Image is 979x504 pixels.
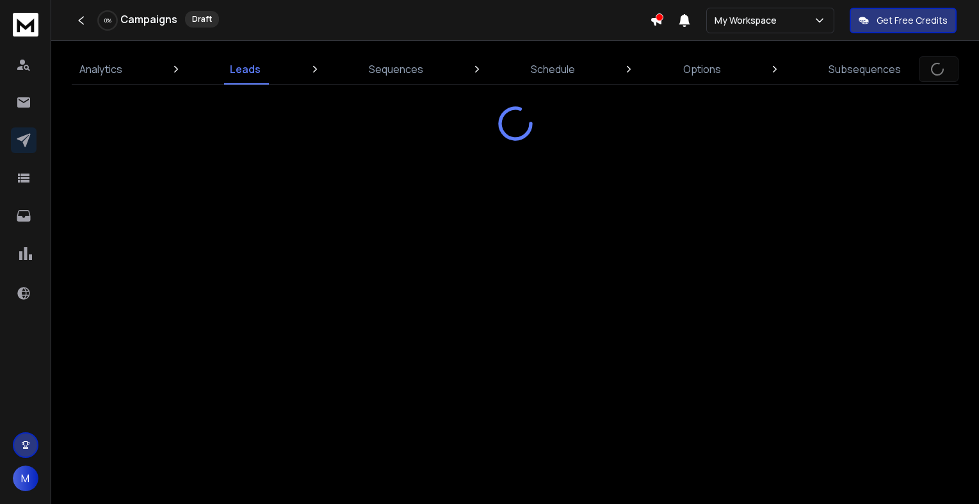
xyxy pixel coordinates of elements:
[79,61,122,77] p: Analytics
[185,11,219,28] div: Draft
[120,12,177,27] h1: Campaigns
[222,54,268,85] a: Leads
[72,54,130,85] a: Analytics
[877,14,948,27] p: Get Free Credits
[821,54,909,85] a: Subsequences
[523,54,583,85] a: Schedule
[850,8,957,33] button: Get Free Credits
[104,17,111,24] p: 0 %
[13,466,38,491] button: M
[369,61,423,77] p: Sequences
[13,13,38,37] img: logo
[715,14,782,27] p: My Workspace
[531,61,575,77] p: Schedule
[361,54,431,85] a: Sequences
[676,54,729,85] a: Options
[230,61,261,77] p: Leads
[829,61,901,77] p: Subsequences
[683,61,721,77] p: Options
